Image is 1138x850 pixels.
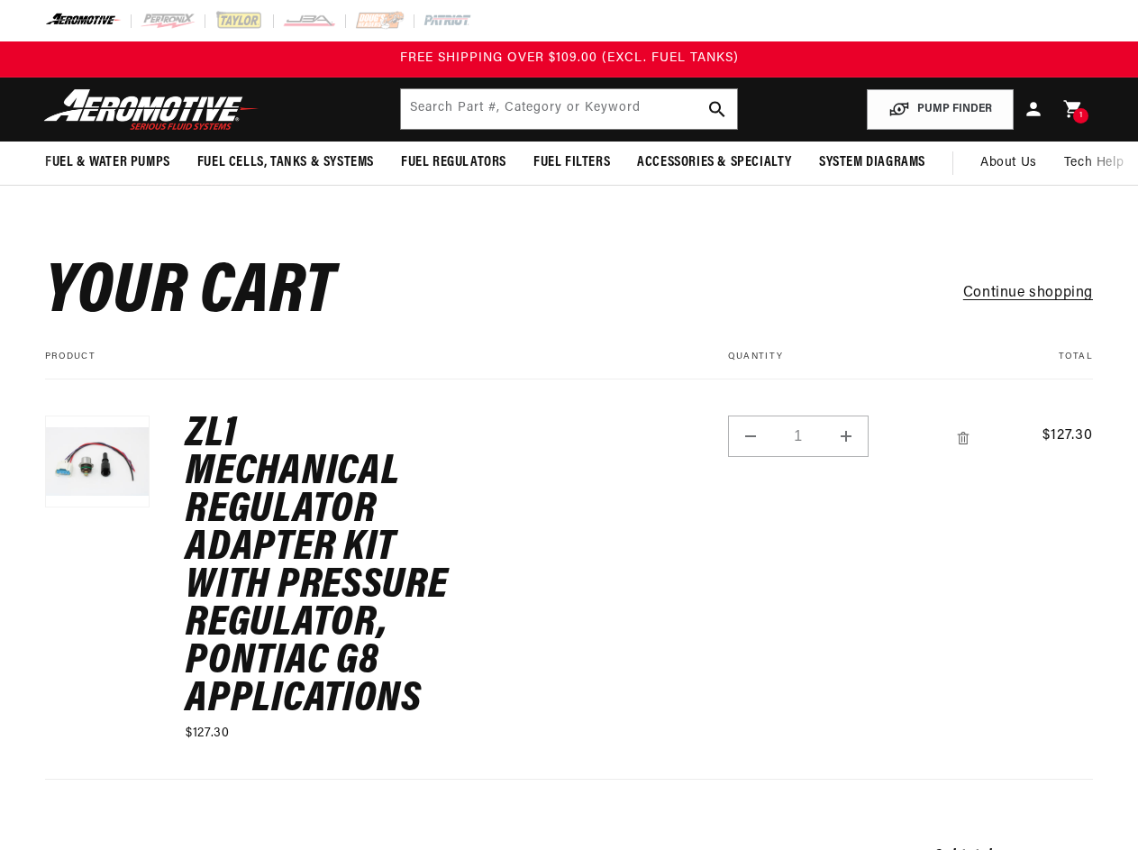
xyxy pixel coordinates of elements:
input: Search by Part Number, Category or Keyword [401,89,736,129]
button: search button [697,89,737,129]
span: FREE SHIPPING OVER $109.00 (EXCL. FUEL TANKS) [400,51,739,65]
th: Product [45,352,674,379]
summary: Tech Help [1051,142,1137,185]
img: Aeromotive [39,88,264,131]
a: ZL1 Mechanical Regulator Adapter Kit with Pressure Regulator, Pontiac G8 Applications [186,416,456,718]
summary: Fuel Filters [520,142,624,184]
summary: Accessories & Specialty [624,142,806,184]
span: Fuel Filters [533,153,610,172]
th: Total [982,352,1093,379]
span: Tech Help [1064,153,1124,173]
summary: Fuel Regulators [387,142,520,184]
span: Fuel & Water Pumps [45,153,170,172]
input: Quantity for ZL1 Mechanical Regulator Adapter Kit with Pressure Regulator, Pontiac G8 Applications [772,416,824,457]
th: Quantity [674,352,982,379]
div: $127.30 [186,724,456,743]
a: Remove ZL1 Mechanical Regulator Adapter Kit with Pressure Regulator, Pontiac G8 Applications [950,423,981,454]
button: PUMP FINDER [867,89,1014,130]
a: About Us [967,142,1051,185]
span: 1 [1079,108,1083,123]
span: System Diagrams [819,153,925,172]
span: Fuel Regulators [401,153,506,172]
summary: System Diagrams [806,142,939,184]
span: Accessories & Specialty [637,153,792,172]
summary: Fuel & Water Pumps [32,142,184,184]
a: Continue shopping [963,282,1093,306]
h1: Your cart [45,263,334,324]
span: Fuel Cells, Tanks & Systems [197,153,374,172]
span: $127.30 [1018,425,1093,446]
summary: Fuel Cells, Tanks & Systems [184,142,387,184]
span: About Us [980,156,1037,169]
